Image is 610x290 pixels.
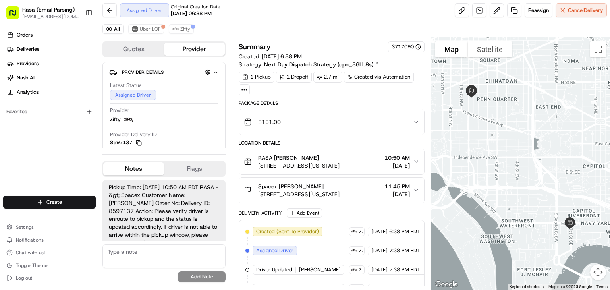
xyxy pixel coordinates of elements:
[239,178,424,203] button: Spacex [PERSON_NAME][STREET_ADDRESS][US_STATE]11:45 PM[DATE]
[258,154,319,162] span: RASA [PERSON_NAME]
[17,31,33,39] span: Orders
[17,60,39,67] span: Providers
[313,72,342,83] div: 2.7 mi
[3,260,96,271] button: Toggle Theme
[169,24,194,34] button: Zifty
[3,222,96,233] button: Settings
[46,199,62,206] span: Create
[351,228,357,235] img: zifty-logo-trans-sq.png
[556,3,607,17] button: CancelDelivery
[132,26,138,32] img: uber-new-logo.jpeg
[3,57,99,70] a: Providers
[435,41,468,57] button: Show street map
[596,284,608,289] a: Terms (opens in new tab)
[276,72,312,83] div: 1 Dropoff
[3,105,96,118] div: Favorites
[351,247,357,254] img: zifty-logo-trans-sq.png
[590,41,606,57] button: Toggle fullscreen view
[3,234,96,246] button: Notifications
[239,140,425,146] div: Location Details
[22,14,79,20] button: [EMAIL_ADDRESS][DOMAIN_NAME]
[389,247,420,254] span: 7:38 PM EDT
[171,4,220,10] span: Original Creation Date
[164,43,225,56] button: Provider
[359,247,363,254] span: Zifty
[351,267,357,273] img: zifty-logo-trans-sq.png
[548,284,592,289] span: Map data ©2025 Google
[110,107,129,114] span: Provider
[102,24,124,34] button: All
[124,115,133,124] img: zifty-logo-trans-sq.png
[3,247,96,258] button: Chat with us!
[384,154,410,162] span: 10:50 AM
[3,29,99,41] a: Orders
[433,279,459,290] a: Open this area in Google Maps (opens a new window)
[392,43,421,50] button: 3717090
[110,82,141,89] span: Latest Status
[344,72,414,83] a: Created via Automation
[239,109,424,135] button: $181.00
[256,228,319,235] span: Created (Sent To Provider)
[433,279,459,290] img: Google
[171,10,212,17] span: [DATE] 06:38 PM
[3,43,99,56] a: Deliveries
[164,162,225,175] button: Flags
[103,43,164,56] button: Quotes
[110,116,121,123] span: Zifty
[3,196,96,209] button: Create
[239,43,271,50] h3: Summary
[3,72,99,84] a: Nash AI
[16,262,48,269] span: Toggle Theme
[264,60,379,68] a: Next Day Dispatch Strategy (opn_36Lb8s)
[264,60,373,68] span: Next Day Dispatch Strategy (opn_36Lb8s)
[239,210,282,216] div: Delivery Activity
[384,162,410,170] span: [DATE]
[258,182,324,190] span: Spacex [PERSON_NAME]
[528,7,549,14] span: Reassign
[3,3,82,22] button: Rasa (Email Parsing)[EMAIL_ADDRESS][DOMAIN_NAME]
[122,69,164,75] span: Provider Details
[262,53,302,60] span: [DATE] 6:38 PM
[389,228,420,235] span: 6:38 PM EDT
[109,183,219,271] span: Pickup Time: [DATE] 10:50 AM EDT RASA -&gt; Spacex Customer Name: [PERSON_NAME] Order No: Deliver...
[172,26,179,32] img: zifty-logo-trans-sq.png
[16,224,34,230] span: Settings
[359,228,363,235] span: Zifty
[3,273,96,284] button: Log out
[16,275,32,281] span: Log out
[16,237,44,243] span: Notifications
[109,66,219,79] button: Provider Details
[385,190,410,198] span: [DATE]
[239,52,302,60] span: Created:
[590,264,606,280] button: Map camera controls
[287,208,322,218] button: Add Event
[17,89,39,96] span: Analytics
[256,266,292,273] span: Driver Updated
[239,149,424,174] button: RASA [PERSON_NAME][STREET_ADDRESS][US_STATE]10:50 AM[DATE]
[371,266,388,273] span: [DATE]
[16,249,45,256] span: Chat with us!
[239,72,274,83] div: 1 Pickup
[140,26,160,32] span: Uber LOF
[128,24,164,34] button: Uber LOF
[110,139,142,146] button: 8597137
[258,118,281,126] span: $181.00
[385,182,410,190] span: 11:45 PM
[371,228,388,235] span: [DATE]
[258,162,340,170] span: [STREET_ADDRESS][US_STATE]
[256,247,293,254] span: Assigned Driver
[299,266,341,273] span: [PERSON_NAME]
[525,3,552,17] button: Reassign
[22,6,75,14] button: Rasa (Email Parsing)
[568,7,603,14] span: Cancel Delivery
[371,247,388,254] span: [DATE]
[17,46,39,53] span: Deliveries
[468,41,512,57] button: Show satellite imagery
[239,60,379,68] div: Strategy:
[389,266,420,273] span: 7:38 PM EDT
[110,131,157,138] span: Provider Delivery ID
